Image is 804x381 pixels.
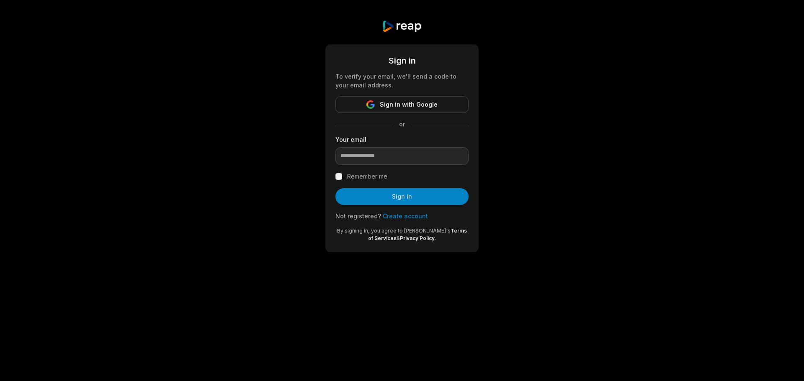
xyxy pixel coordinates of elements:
[383,212,428,220] a: Create account
[392,120,412,128] span: or
[335,72,469,89] div: To verify your email, we'll send a code to your email address.
[380,100,438,110] span: Sign in with Google
[335,96,469,113] button: Sign in with Google
[335,54,469,67] div: Sign in
[335,188,469,205] button: Sign in
[335,212,381,220] span: Not registered?
[397,235,400,241] span: &
[400,235,435,241] a: Privacy Policy
[347,171,387,182] label: Remember me
[368,228,467,241] a: Terms of Services
[382,20,422,33] img: reap
[435,235,436,241] span: .
[335,135,469,144] label: Your email
[337,228,451,234] span: By signing in, you agree to [PERSON_NAME]'s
